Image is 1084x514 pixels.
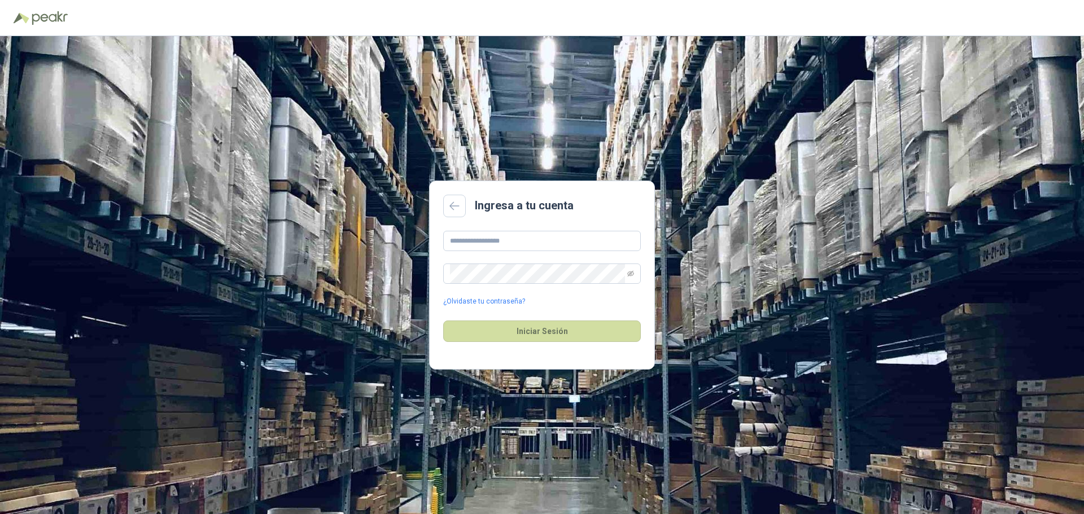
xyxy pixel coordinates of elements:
img: Peakr [32,11,68,25]
span: eye-invisible [627,270,634,277]
button: Iniciar Sesión [443,320,641,342]
img: Logo [14,12,29,24]
a: ¿Olvidaste tu contraseña? [443,296,525,307]
h2: Ingresa a tu cuenta [475,197,574,214]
